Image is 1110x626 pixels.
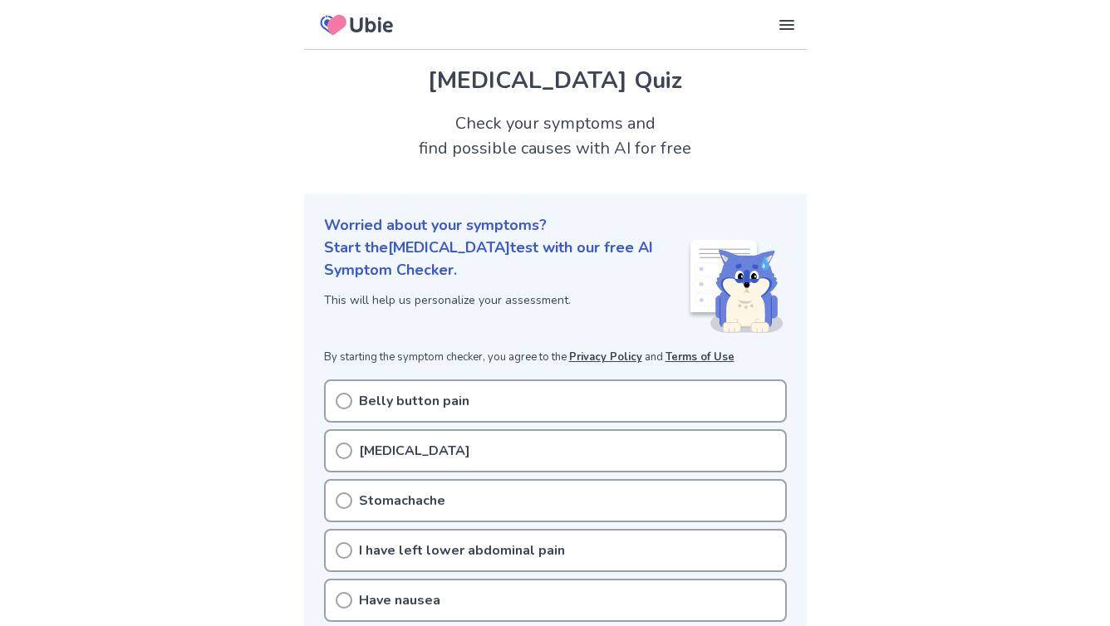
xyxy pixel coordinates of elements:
p: [MEDICAL_DATA] [359,441,470,461]
h1: [MEDICAL_DATA] Quiz [324,63,787,98]
p: Start the [MEDICAL_DATA] test with our free AI Symptom Checker. [324,237,687,281]
a: Terms of Use [666,350,734,364]
p: Stomachache [359,491,445,511]
p: Have nausea [359,590,440,610]
p: Worried about your symptoms? [324,214,787,237]
p: I have left lower abdominal pain [359,540,565,560]
p: This will help us personalize your assessment. [324,291,687,309]
h2: Check your symptoms and find possible causes with AI for free [304,111,807,161]
p: Belly button pain [359,391,469,411]
img: Shiba [687,240,783,333]
p: By starting the symptom checker, you agree to the and [324,350,787,366]
a: Privacy Policy [569,350,642,364]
